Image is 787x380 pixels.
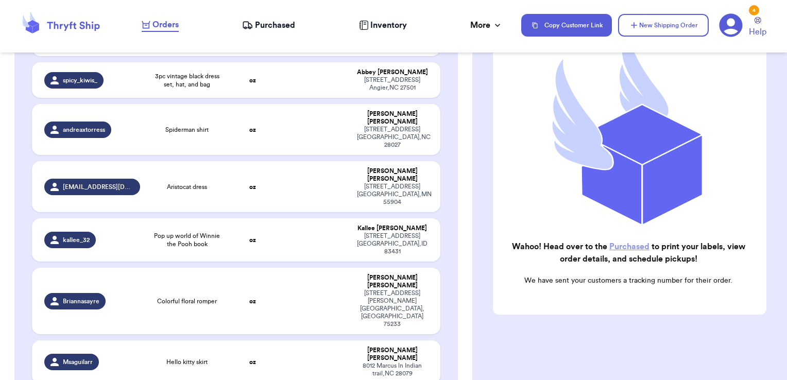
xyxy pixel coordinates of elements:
span: Colorful floral romper [157,297,217,305]
strong: oz [249,359,256,365]
h2: Wahoo! Head over to the to print your labels, view order details, and schedule pickups! [501,240,756,265]
span: Spiderman shirt [165,126,209,134]
a: Purchased [242,19,295,31]
span: Briannasayre [63,297,99,305]
div: [STREET_ADDRESS][PERSON_NAME] [GEOGRAPHIC_DATA] , [GEOGRAPHIC_DATA] 75233 [357,289,429,328]
button: Copy Customer Link [521,14,612,37]
div: [STREET_ADDRESS] Angier , NC 27501 [357,76,429,92]
div: [STREET_ADDRESS] [GEOGRAPHIC_DATA] , NC 28027 [357,126,429,149]
span: Aristocat dress [167,183,207,191]
span: Help [749,26,766,38]
span: spicy_kiwis_ [63,76,97,84]
div: [PERSON_NAME] [PERSON_NAME] [357,167,429,183]
span: Inventory [370,19,407,31]
span: Hello kitty skirt [166,358,208,366]
div: Kallee [PERSON_NAME] [357,224,429,232]
div: More [470,19,503,31]
a: Inventory [359,19,407,31]
p: We have sent your customers a tracking number for their order. [501,275,756,286]
strong: oz [249,127,256,133]
div: 4 [749,5,759,15]
span: andreaxtorress [63,126,105,134]
a: Orders [142,19,179,32]
span: Orders [152,19,179,31]
div: [STREET_ADDRESS] [GEOGRAPHIC_DATA] , ID 83431 [357,232,429,255]
span: [EMAIL_ADDRESS][DOMAIN_NAME] [63,183,134,191]
div: Abbey [PERSON_NAME] [357,68,429,76]
span: Msaguilarr [63,358,93,366]
div: [PERSON_NAME] [PERSON_NAME] [357,274,429,289]
button: New Shipping Order [618,14,709,37]
div: [STREET_ADDRESS] [GEOGRAPHIC_DATA] , MN 55904 [357,183,429,206]
strong: oz [249,184,256,190]
span: 3pc vintage black dress set, hat, and bag [152,72,222,89]
a: 4 [719,13,743,37]
span: Purchased [255,19,295,31]
div: [PERSON_NAME] [PERSON_NAME] [357,110,429,126]
span: kallee_32 [63,236,90,244]
strong: oz [249,77,256,83]
div: [PERSON_NAME] [PERSON_NAME] [357,347,429,362]
span: Pop up world of Winnie the Pooh book [152,232,222,248]
strong: oz [249,237,256,243]
a: Purchased [609,243,649,251]
a: Help [749,17,766,38]
div: 8012 Marcus ln Indian trail , NC 28079 [357,362,429,377]
strong: oz [249,298,256,304]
